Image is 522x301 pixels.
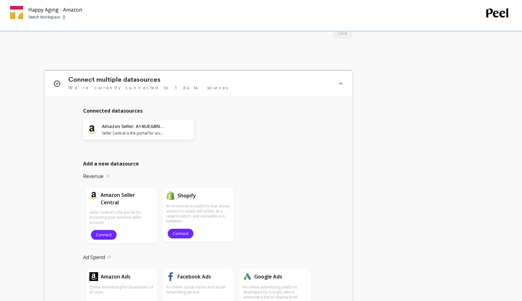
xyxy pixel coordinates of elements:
[89,272,98,281] img: api.amazonads.svg
[83,160,139,167] span: Add a new datasource
[91,230,117,240] button: Connect
[101,273,130,280] h1: Amazon Ads
[83,253,105,261] p: Ad Spend
[63,15,65,20] img: picker
[254,273,282,280] h1: Google Ads
[28,6,82,13] p: Happy Aging - Amazon
[166,191,175,200] img: api.shopify.svg
[89,285,154,295] p: Online advertising for businesses of all sizes
[10,6,23,19] img: Team Profile
[173,231,188,237] span: Connect
[96,232,112,238] span: Connect
[87,125,97,135] img: api.amazon.svg
[166,204,230,224] p: An ecommerce platform that allows anyone to easily sell online, at a retail location, and everywh...
[68,76,161,83] h1: Connect multiple datasources
[166,285,230,295] p: An online social media and social networking service.
[177,192,196,199] h1: Shopify
[83,172,103,180] p: Revenue
[89,191,98,200] img: api.amazon.svg
[168,229,193,238] button: Connect
[102,123,164,130] h1: Amazon Seller: A14IUEGBNFK4PD
[166,272,175,281] img: api.fb.svg
[102,131,164,136] span: Seller Central is the portal for accessing your Amazon seller account.
[89,210,154,225] p: Seller Central is the portal for accessing your Amazon seller account.
[101,191,154,206] h1: Amazon Seller Central
[243,272,252,281] img: api.google.svg
[68,84,228,91] span: We're currently connected to 1 data sources
[83,107,143,115] span: Connected datasources
[177,273,211,280] h1: Facebook Ads
[28,15,60,20] p: Switch Workspace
